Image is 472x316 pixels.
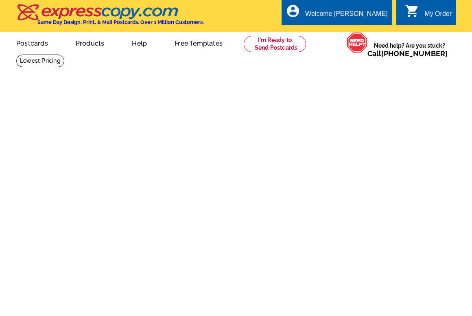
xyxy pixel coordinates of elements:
div: Welcome [PERSON_NAME] [305,10,387,22]
a: shopping_cart My Order [405,9,452,19]
a: Postcards [3,33,61,52]
a: Free Templates [162,33,236,52]
span: Need help? Are you stuck? [367,42,452,58]
img: help [347,32,367,53]
span: Call [367,49,448,58]
a: Help [119,33,160,52]
i: shopping_cart [405,4,420,18]
a: Same Day Design, Print, & Mail Postcards. Over 1 Million Customers. [16,10,204,25]
a: Products [63,33,118,52]
div: My Order [424,10,452,22]
h4: Same Day Design, Print, & Mail Postcards. Over 1 Million Customers. [37,19,204,25]
i: account_circle [286,4,300,18]
a: [PHONE_NUMBER] [381,49,448,58]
